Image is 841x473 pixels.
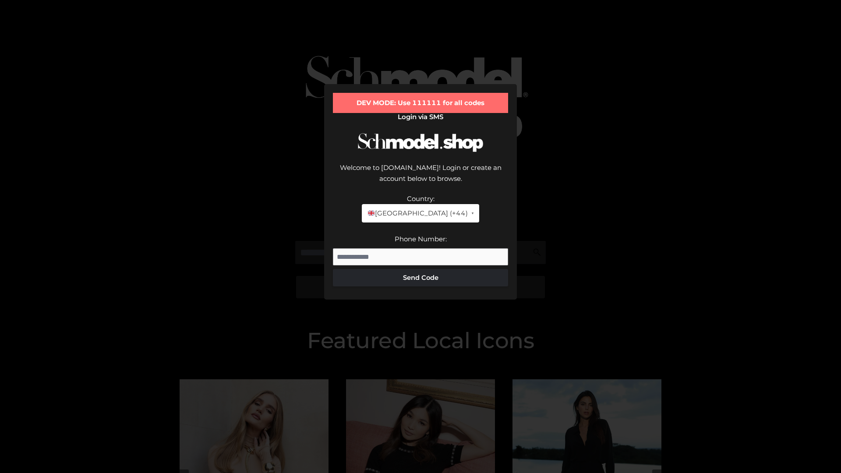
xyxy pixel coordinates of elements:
span: [GEOGRAPHIC_DATA] (+44) [367,208,467,219]
div: DEV MODE: Use 111111 for all codes [333,93,508,113]
img: 🇬🇧 [368,210,375,216]
div: Welcome to [DOMAIN_NAME]! Login or create an account below to browse. [333,162,508,193]
label: Country: [407,194,435,203]
img: Schmodel Logo [355,125,486,160]
label: Phone Number: [395,235,447,243]
h2: Login via SMS [333,113,508,121]
button: Send Code [333,269,508,286]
